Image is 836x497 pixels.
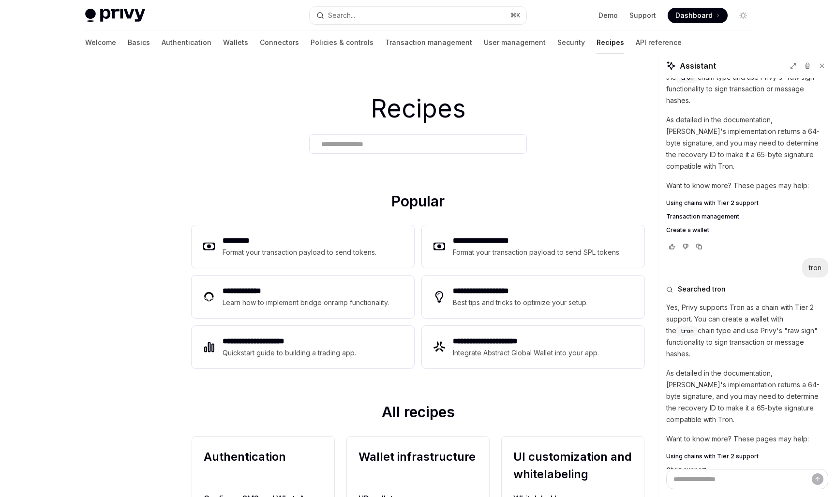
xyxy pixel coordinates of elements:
a: API reference [636,31,682,54]
a: Create a wallet [666,226,828,234]
span: Dashboard [675,11,713,20]
p: As detailed in the documentation, [PERSON_NAME]'s implementation returns a 64-byte signature, and... [666,367,828,425]
div: Search... [328,10,355,21]
div: Format your transaction payload to send tokens. [223,247,376,258]
h2: All recipes [192,403,644,424]
a: Policies & controls [311,31,373,54]
a: Transaction management [666,213,828,220]
div: Learn how to implement bridge onramp functionality. [223,297,389,308]
button: Toggle dark mode [735,8,751,23]
a: **** ****Format your transaction payload to send tokens. [192,225,414,268]
span: Chain support [666,466,706,474]
a: Support [629,11,656,20]
a: Demo [598,11,618,20]
span: Using chains with Tier 2 support [666,199,759,207]
button: Search...⌘K [310,7,526,24]
h2: Popular [192,192,644,214]
a: Security [557,31,585,54]
a: Using chains with Tier 2 support [666,453,828,460]
p: Want to know more? These pages may help: [666,433,828,445]
button: Searched tron [666,284,828,294]
a: User management [484,31,546,54]
a: Authentication [162,31,211,54]
h2: Wallet infrastructure [358,448,478,483]
p: Want to know more? These pages may help: [666,180,828,191]
a: Using chains with Tier 2 support [666,199,828,207]
div: Best tips and tricks to optimize your setup. [453,297,588,308]
a: Transaction management [385,31,472,54]
a: Welcome [85,31,116,54]
p: As detailed in the documentation, [PERSON_NAME]'s implementation returns a 64-byte signature, and... [666,114,828,172]
a: Connectors [260,31,299,54]
a: Chain support [666,466,828,474]
a: **** **** ***Learn how to implement bridge onramp functionality. [192,276,414,318]
button: Send message [812,473,823,485]
span: Create a wallet [666,226,709,234]
h2: UI customization and whitelabeling [513,448,632,483]
span: Searched tron [678,284,726,294]
a: Wallets [223,31,248,54]
span: Assistant [680,60,716,72]
span: ⌘ K [510,12,521,19]
div: Format your transaction payload to send SPL tokens. [453,247,621,258]
img: light logo [85,9,145,22]
a: Recipes [597,31,624,54]
div: Quickstart guide to building a trading app. [223,347,356,359]
a: Dashboard [668,8,728,23]
span: tron [680,74,694,82]
span: Using chains with Tier 2 support [666,453,759,460]
div: Integrate Abstract Global Wallet into your app. [453,347,599,359]
h2: Authentication [204,448,323,483]
span: Transaction management [666,213,739,220]
div: tron [809,263,821,273]
a: Basics [128,31,150,54]
span: tron [680,327,694,335]
p: Yes, Privy supports Tron as a chain with Tier 2 support. You can create a wallet with the chain t... [666,302,828,360]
